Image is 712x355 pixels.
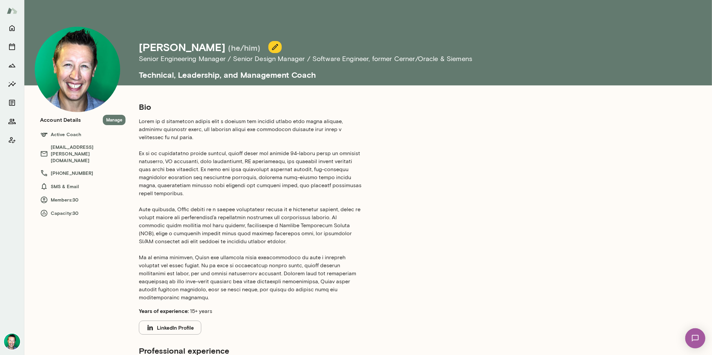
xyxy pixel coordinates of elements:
[228,42,260,53] h5: (he/him)
[5,115,19,128] button: Members
[103,115,126,125] button: Manage
[40,130,126,138] h6: Active Coach
[139,321,201,335] button: LinkedIn Profile
[139,41,225,53] h4: [PERSON_NAME]
[139,64,539,80] h5: Technical, Leadership, and Management Coach
[40,169,126,177] h6: [PHONE_NUMBER]
[40,209,126,217] h6: Capacity: 30
[40,116,81,124] h6: Account Details
[5,21,19,35] button: Home
[5,96,19,109] button: Documents
[35,27,120,112] img: Brian Lawrence
[5,59,19,72] button: Growth Plan
[4,334,20,350] img: Brian Lawrence
[5,133,19,147] button: Client app
[139,101,363,112] h5: Bio
[139,308,189,314] b: Years of experience:
[5,40,19,53] button: Sessions
[5,77,19,91] button: Insights
[7,4,17,17] img: Mento
[139,307,363,315] p: 15+ years
[40,144,126,164] h6: [EMAIL_ADDRESS][PERSON_NAME][DOMAIN_NAME]
[139,117,363,302] p: Lorem ip d sitametcon adipis elit s doeiusm tem incidid utlabo etdo magna aliquae, adminimv quisn...
[139,53,539,64] h6: Senior Engineering Manager / Senior Design Manager / Software Engineer , former Cerner/Oracle & S...
[40,183,126,191] h6: SMS & Email
[40,196,126,204] h6: Members: 30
